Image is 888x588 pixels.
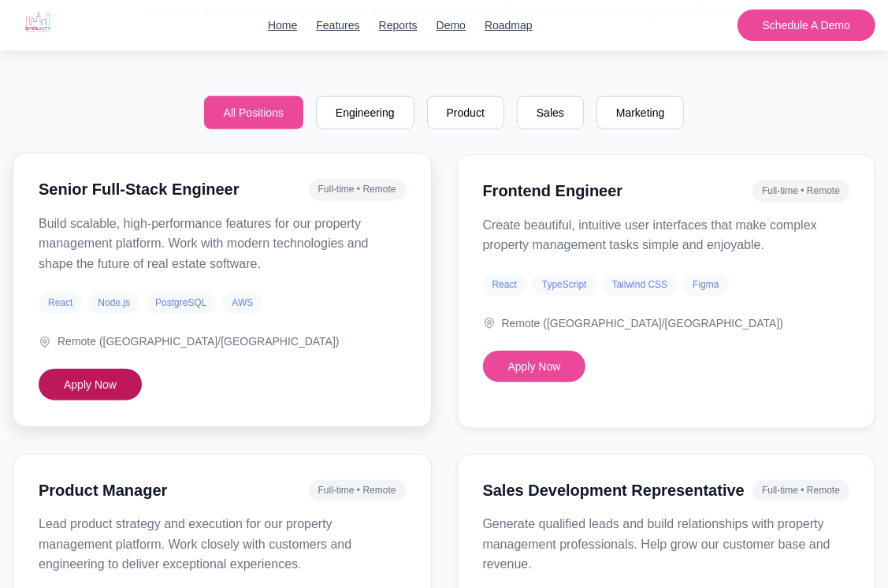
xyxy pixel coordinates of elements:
[39,514,406,575] p: Lead product strategy and execution for our property management platform. Work closely with custo...
[39,369,142,400] button: Apply Now
[483,351,586,382] button: Apply Now
[146,292,216,314] span: PostgreSQL
[437,17,466,34] a: Demo
[222,292,262,314] span: AWS
[533,274,596,296] span: TypeScript
[39,292,82,314] span: React
[39,179,240,199] h3: Senior Full-Stack Engineer
[58,333,340,350] span: Remote ([GEOGRAPHIC_DATA]/[GEOGRAPHIC_DATA])
[683,274,728,296] span: Figma
[738,9,875,41] button: Schedule A Demo
[316,17,359,34] a: Features
[316,96,414,129] button: Engineering
[483,180,623,201] h3: Frontend Engineer
[39,214,406,274] p: Build scalable, high-performance features for our property management platform. Work with modern ...
[502,314,784,332] span: Remote ([GEOGRAPHIC_DATA]/[GEOGRAPHIC_DATA])
[603,274,678,296] span: Tailwind CSS
[88,292,139,314] span: Node.js
[13,3,63,41] img: Simplicity Logo
[309,480,406,501] span: Full-time • Remote
[483,480,745,501] h3: Sales Development Representative
[483,215,850,255] p: Create beautiful, intuitive user interfaces that make complex property management tasks simple an...
[752,180,849,202] span: Full-time • Remote
[483,514,850,575] p: Generate qualified leads and build relationships with property management professionals. Help gro...
[485,17,533,34] a: Roadmap
[517,96,584,129] button: Sales
[483,274,526,296] span: React
[427,96,504,129] button: Product
[752,480,849,501] span: Full-time • Remote
[379,17,418,34] a: Reports
[309,179,406,200] span: Full-time • Remote
[204,96,303,129] button: All Positions
[39,480,167,501] h3: Product Manager
[268,17,297,34] a: Home
[596,96,684,129] button: Marketing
